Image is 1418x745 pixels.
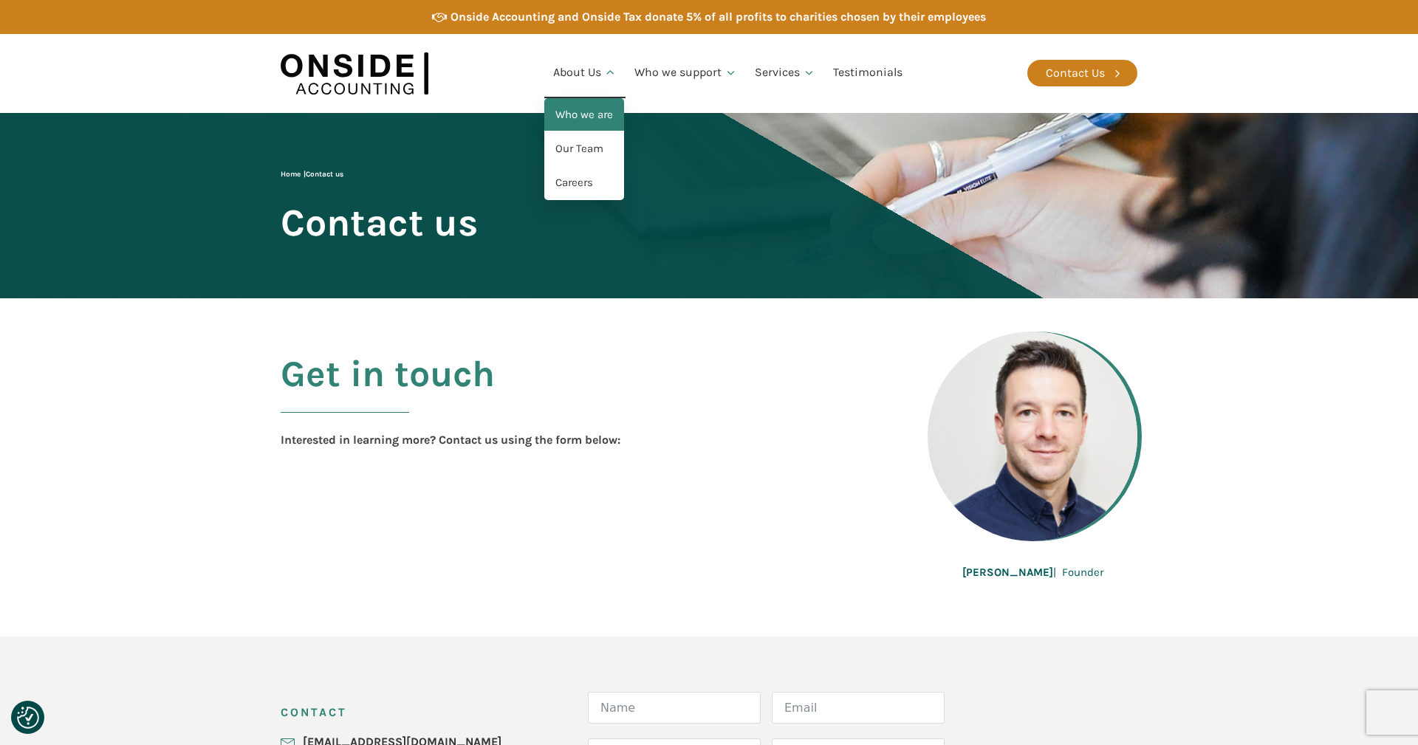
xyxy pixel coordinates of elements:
a: Contact Us [1027,60,1137,86]
a: Careers [544,166,624,200]
div: | Founder [962,563,1103,581]
span: Contact us [306,170,343,179]
a: Testimonials [824,48,911,98]
input: Name [588,692,761,724]
div: Interested in learning more? Contact us using the form below: [281,430,620,450]
div: Contact Us [1046,63,1105,83]
a: Who we support [626,48,746,98]
button: Consent Preferences [17,707,39,729]
a: Who we are [544,98,624,132]
div: Onside Accounting and Onside Tax donate 5% of all profits to charities chosen by their employees [451,7,986,27]
a: Our Team [544,132,624,166]
b: [PERSON_NAME] [962,566,1053,579]
a: Services [746,48,824,98]
img: Onside Accounting [281,45,428,102]
a: Home [281,170,301,179]
h2: Get in touch [281,354,495,430]
span: | [281,170,343,179]
img: Revisit consent button [17,707,39,729]
input: Email [772,692,945,724]
span: Contact us [281,202,478,243]
h3: CONTACT [281,692,347,732]
a: About Us [544,48,626,98]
